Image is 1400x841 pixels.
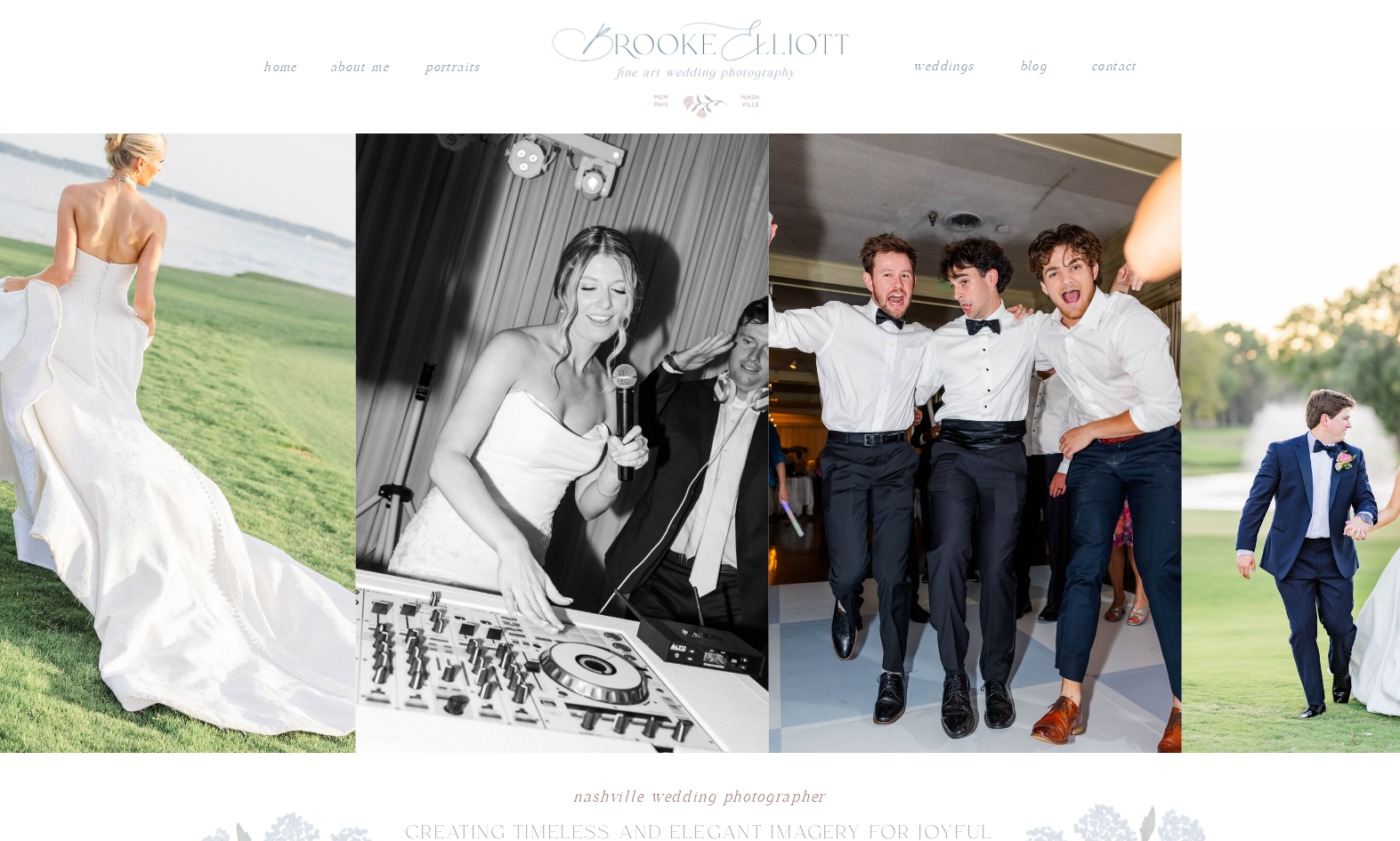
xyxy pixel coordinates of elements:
[1091,55,1137,73] a: contact
[363,784,1036,819] h1: Nashville wedding photographer
[328,56,392,79] a: About me
[1020,55,1047,78] a: blog
[263,56,298,79] a: Home
[424,56,483,74] a: PORTRAITS
[913,55,975,78] a: weddings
